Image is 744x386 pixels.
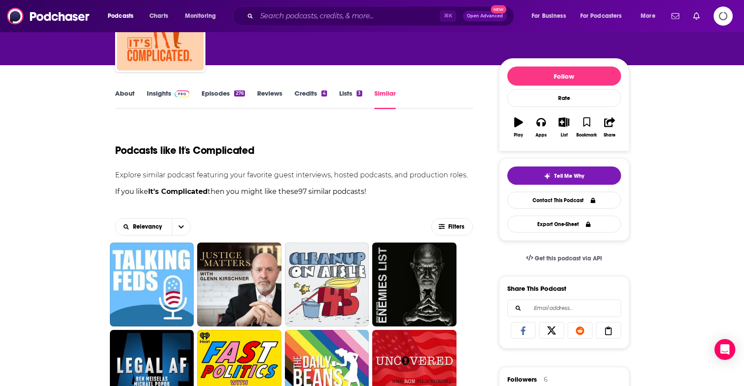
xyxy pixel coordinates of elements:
[539,322,564,339] a: Share on X/Twitter
[561,133,568,138] div: List
[515,300,614,316] input: Email address...
[172,219,190,235] button: open menu
[234,90,245,96] div: 276
[115,171,473,179] p: Explore similar podcast featuring your favorite guest interviews, hosted podcasts, and production...
[536,133,547,138] div: Apps
[102,9,145,23] button: open menu
[115,144,255,157] h1: Podcasts like It's Complicated
[507,67,621,86] button: Follow
[491,5,506,13] span: New
[463,11,507,21] button: Open AdvancedNew
[544,376,548,383] div: 6
[507,192,621,209] a: Contact This Podcast
[257,89,282,109] a: Reviews
[507,299,621,317] div: Search followers
[431,218,473,236] button: Filters
[507,284,566,293] h3: Share This Podcast
[552,112,575,143] button: List
[294,89,327,109] a: Credits4
[575,112,598,143] button: Bookmark
[321,90,327,96] div: 4
[554,173,584,180] span: Tell Me Why
[714,339,735,360] div: Open Intercom Messenger
[175,90,190,97] img: Podchaser Pro
[530,112,552,143] button: Apps
[133,224,165,230] span: Relevancy
[116,224,172,230] button: open menu
[108,10,133,22] span: Podcasts
[507,166,621,185] button: tell me why sparkleTell Me Why
[507,112,530,143] button: Play
[598,112,621,143] button: Share
[690,9,703,23] a: Show notifications dropdown
[440,10,456,22] span: ⌘ K
[374,89,396,109] a: Similar
[604,133,615,138] div: Share
[115,89,135,109] a: About
[519,248,609,269] a: Get this podcast via API
[148,187,208,196] strong: It's Complicated
[147,89,190,109] a: InsightsPodchaser Pro
[339,89,362,109] a: Lists3
[576,133,597,138] div: Bookmark
[580,10,622,22] span: For Podcasters
[202,89,245,109] a: Episodes276
[257,9,440,23] input: Search podcasts, credits, & more...
[448,224,466,230] span: Filters
[467,14,503,18] span: Open Advanced
[357,90,362,96] div: 3
[115,218,191,236] h2: Choose List sort
[511,322,536,339] a: Share on Facebook
[115,186,473,197] p: If you like then you might like these 97 similar podcasts !
[575,9,635,23] button: open menu
[568,322,593,339] a: Share on Reddit
[149,10,168,22] span: Charts
[668,9,683,23] a: Show notifications dropdown
[544,173,551,180] img: tell me why sparkle
[532,10,566,22] span: For Business
[241,6,522,26] div: Search podcasts, credits, & more...
[714,7,733,26] span: Logging in
[144,9,173,23] a: Charts
[179,9,227,23] button: open menu
[641,10,655,22] span: More
[507,216,621,233] button: Export One-Sheet
[526,9,577,23] button: open menu
[507,375,537,383] span: Followers
[7,8,90,24] img: Podchaser - Follow, Share and Rate Podcasts
[596,322,621,339] a: Copy Link
[535,255,602,262] span: Get this podcast via API
[507,89,621,107] div: Rate
[635,9,666,23] button: open menu
[514,133,523,138] div: Play
[185,10,216,22] span: Monitoring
